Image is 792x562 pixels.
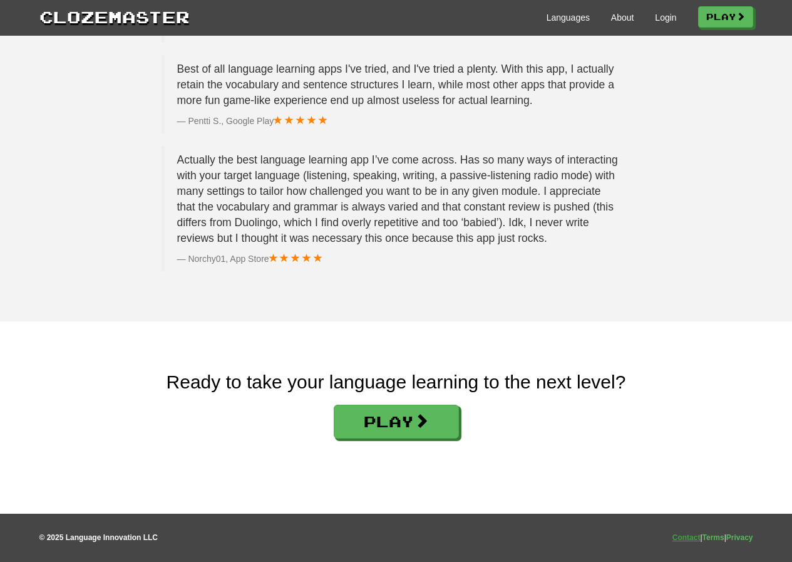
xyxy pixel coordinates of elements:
[39,533,158,542] strong: © 2025 Language Innovation LLC
[702,533,724,542] a: Terms
[672,533,701,542] a: Contact
[672,533,753,543] div: | |
[177,115,619,127] footer: Pentti S., Google Play
[547,11,590,24] a: Languages
[177,152,619,246] p: Actually the best language learning app I’ve come across. Has so many ways of interacting with yo...
[655,11,676,24] a: Login
[177,61,619,108] p: Best of all language learning apps I've tried, and I've tried a plenty. With this app, I actually...
[611,11,634,24] a: About
[177,252,619,265] footer: Norchy01, App Store
[726,533,753,542] a: Privacy
[9,372,783,392] h2: Ready to take your language learning to the next level?
[698,6,753,28] a: Play
[39,5,190,28] a: Clozemaster
[334,405,459,439] a: Play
